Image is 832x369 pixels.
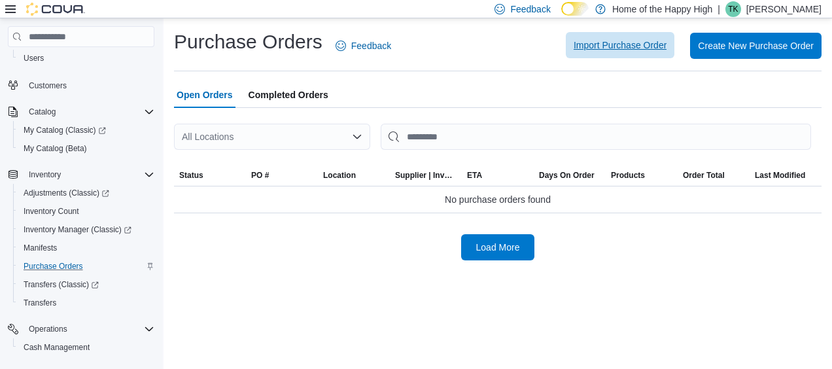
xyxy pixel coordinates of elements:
[24,342,90,353] span: Cash Management
[13,239,160,257] button: Manifests
[510,3,550,16] span: Feedback
[24,167,154,183] span: Inventory
[445,192,551,207] span: No purchase orders found
[246,165,318,186] button: PO #
[390,165,462,186] button: Supplier | Invoice Number
[13,49,160,67] button: Users
[746,1,822,17] p: [PERSON_NAME]
[18,277,154,292] span: Transfers (Classic)
[174,165,246,186] button: Status
[318,165,390,186] button: Location
[728,1,738,17] span: TK
[18,141,154,156] span: My Catalog (Beta)
[18,122,111,138] a: My Catalog (Classic)
[13,275,160,294] a: Transfers (Classic)
[612,1,712,17] p: Home of the Happy High
[698,39,814,52] span: Create New Purchase Order
[606,165,678,186] button: Products
[24,206,79,217] span: Inventory Count
[18,258,154,274] span: Purchase Orders
[534,165,606,186] button: Days On Order
[18,222,154,237] span: Inventory Manager (Classic)
[177,82,233,108] span: Open Orders
[24,321,73,337] button: Operations
[690,33,822,59] button: Create New Purchase Order
[13,121,160,139] a: My Catalog (Classic)
[725,1,741,17] div: Teri Koole
[18,185,154,201] span: Adjustments (Classic)
[24,167,66,183] button: Inventory
[24,224,131,235] span: Inventory Manager (Classic)
[251,170,269,181] span: PO #
[611,170,645,181] span: Products
[13,294,160,312] button: Transfers
[461,234,534,260] button: Load More
[18,240,154,256] span: Manifests
[3,75,160,94] button: Customers
[249,82,328,108] span: Completed Orders
[566,32,674,58] button: Import Purchase Order
[561,2,589,16] input: Dark Mode
[18,340,95,355] a: Cash Management
[24,125,106,135] span: My Catalog (Classic)
[24,279,99,290] span: Transfers (Classic)
[18,141,92,156] a: My Catalog (Beta)
[18,295,61,311] a: Transfers
[24,104,61,120] button: Catalog
[29,169,61,180] span: Inventory
[718,1,720,17] p: |
[29,324,67,334] span: Operations
[539,170,595,181] span: Days On Order
[24,53,44,63] span: Users
[24,188,109,198] span: Adjustments (Classic)
[18,185,114,201] a: Adjustments (Classic)
[24,77,154,93] span: Customers
[24,261,83,272] span: Purchase Orders
[323,170,356,181] div: Location
[330,33,396,59] a: Feedback
[24,143,87,154] span: My Catalog (Beta)
[462,165,534,186] button: ETA
[13,220,160,239] a: Inventory Manager (Classic)
[678,165,750,186] button: Order Total
[18,277,104,292] a: Transfers (Classic)
[24,321,154,337] span: Operations
[29,80,67,91] span: Customers
[18,295,154,311] span: Transfers
[18,50,154,66] span: Users
[29,107,56,117] span: Catalog
[13,257,160,275] button: Purchase Orders
[351,39,391,52] span: Feedback
[574,39,667,52] span: Import Purchase Order
[179,170,203,181] span: Status
[381,124,811,150] input: This is a search bar. After typing your query, hit enter to filter the results lower in the page.
[24,104,154,120] span: Catalog
[24,243,57,253] span: Manifests
[476,241,520,254] span: Load More
[13,202,160,220] button: Inventory Count
[26,3,85,16] img: Cova
[18,203,84,219] a: Inventory Count
[18,222,137,237] a: Inventory Manager (Classic)
[13,139,160,158] button: My Catalog (Beta)
[18,50,49,66] a: Users
[750,165,822,186] button: Last Modified
[174,29,322,55] h1: Purchase Orders
[13,184,160,202] a: Adjustments (Classic)
[18,340,154,355] span: Cash Management
[24,298,56,308] span: Transfers
[18,122,154,138] span: My Catalog (Classic)
[13,338,160,357] button: Cash Management
[683,170,725,181] span: Order Total
[18,258,88,274] a: Purchase Orders
[395,170,457,181] span: Supplier | Invoice Number
[3,320,160,338] button: Operations
[3,103,160,121] button: Catalog
[24,78,72,94] a: Customers
[352,132,362,142] button: Open list of options
[3,166,160,184] button: Inventory
[18,203,154,219] span: Inventory Count
[467,170,482,181] span: ETA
